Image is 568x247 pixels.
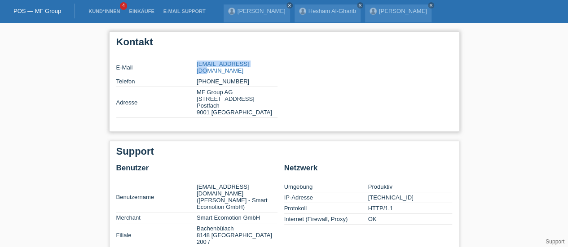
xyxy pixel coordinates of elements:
td: Internet (Firewall, Proxy) [284,214,368,225]
td: IP-Adresse [284,192,368,203]
td: [PHONE_NUMBER] [197,76,277,87]
a: close [357,2,363,9]
a: E-Mail Support [159,9,210,14]
i: close [358,3,362,8]
h2: Netzwerk [284,164,452,177]
a: close [428,2,434,9]
h2: Benutzer [116,164,277,177]
i: close [429,3,433,8]
td: Adresse [116,87,197,118]
td: Smart Ecomotion GmbH [197,212,277,223]
td: [TECHNICAL_ID] [368,192,452,203]
a: Hesham Al-Gharib [308,8,356,14]
span: 4 [120,2,127,10]
td: HTTP/1.1 [368,203,452,214]
td: [EMAIL_ADDRESS][DOMAIN_NAME] ([PERSON_NAME] - Smart Ecomotion GmbH) [197,182,277,212]
td: OK [368,214,452,225]
a: Einkäufe [124,9,159,14]
a: Kund*innen [84,9,124,14]
a: close [286,2,293,9]
a: Support [546,238,564,245]
h1: Kontakt [116,36,452,48]
td: E-Mail [116,59,197,76]
a: POS — MF Group [13,8,61,14]
td: Telefon [116,76,197,87]
td: MF Group AG [STREET_ADDRESS] Postfach 9001 [GEOGRAPHIC_DATA] [197,87,277,118]
td: Benutzername [116,182,197,212]
td: Produktiv [368,182,452,192]
a: [PERSON_NAME] [238,8,286,14]
td: Protokoll [284,203,368,214]
td: Merchant [116,212,197,223]
a: [PERSON_NAME] [379,8,427,14]
a: [EMAIL_ADDRESS][DOMAIN_NAME] [197,61,249,74]
td: Umgebung [284,182,368,192]
h1: Support [116,146,452,157]
i: close [287,3,292,8]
